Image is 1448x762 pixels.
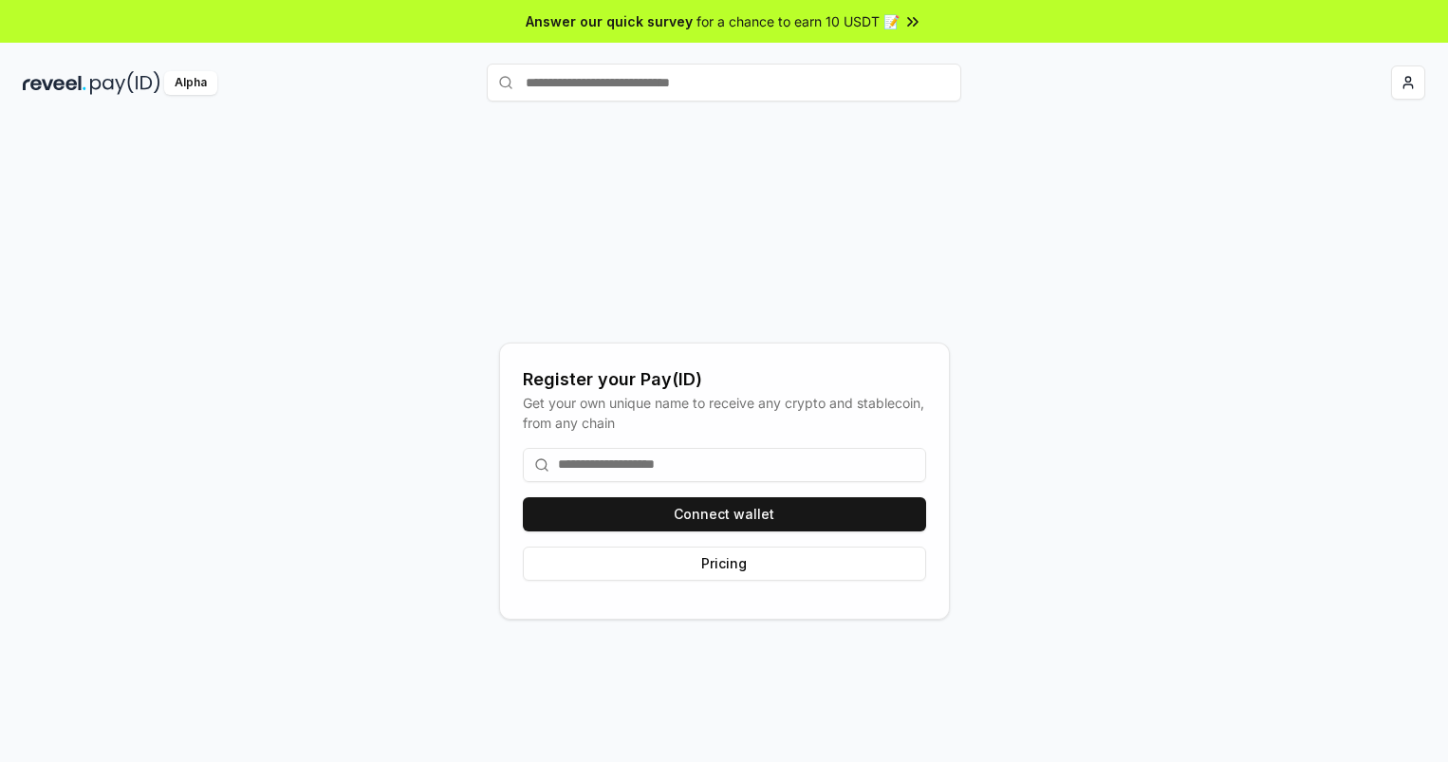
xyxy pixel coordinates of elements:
button: Connect wallet [523,497,926,531]
span: for a chance to earn 10 USDT 📝 [696,11,900,31]
img: pay_id [90,71,160,95]
div: Get your own unique name to receive any crypto and stablecoin, from any chain [523,393,926,433]
button: Pricing [523,547,926,581]
div: Alpha [164,71,217,95]
div: Register your Pay(ID) [523,366,926,393]
img: reveel_dark [23,71,86,95]
span: Answer our quick survey [526,11,693,31]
